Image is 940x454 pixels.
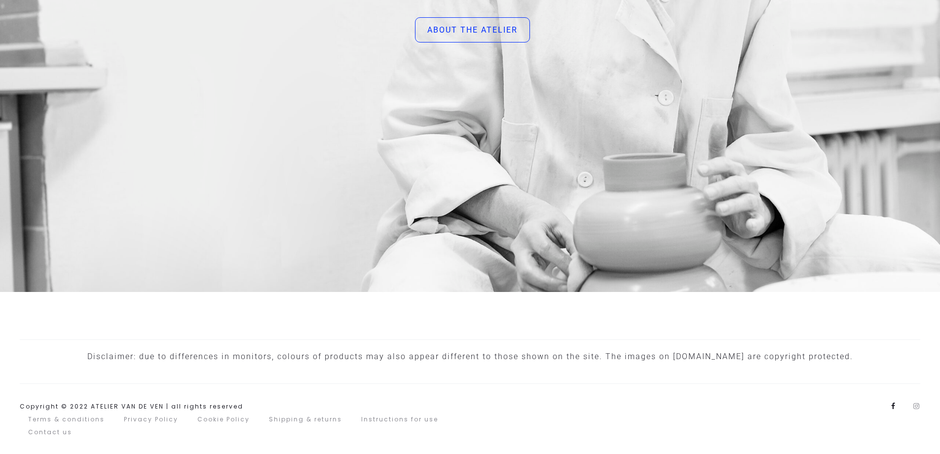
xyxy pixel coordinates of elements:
[28,415,105,423] a: Terms & conditions
[361,415,438,423] a: Instructions for use
[269,415,342,423] a: Shipping & returns
[197,415,250,423] a: Cookie Policy
[427,24,518,36] div: ABOUT THE ATELIER
[20,400,243,413] div: Copyright © 2022 ATELIER VAN DE VEN | all rights reserved
[415,17,530,43] a: ABOUT THE ATELIER
[124,415,178,423] a: Privacy Policy
[28,428,72,436] a: Contact us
